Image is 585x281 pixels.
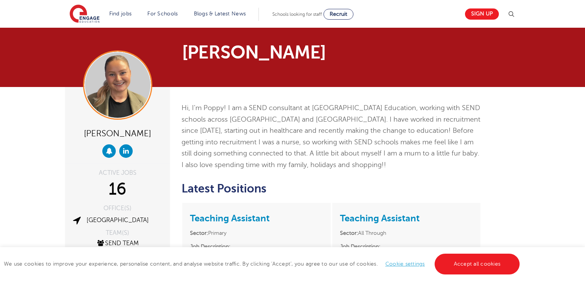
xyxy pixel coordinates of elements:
strong: Sector: [340,230,358,236]
span: Recruit [330,11,347,17]
a: Teaching Assistant [340,213,420,224]
strong: Sector: [190,230,208,236]
a: Sign up [465,8,499,20]
div: [PERSON_NAME] [71,125,164,140]
a: Cookie settings [385,261,425,267]
h2: Latest Positions [182,182,481,195]
li: All Through [340,229,473,238]
a: Find jobs [109,11,132,17]
h1: [PERSON_NAME] [182,43,365,62]
strong: Job Description: [190,244,230,249]
a: [GEOGRAPHIC_DATA] [87,217,149,224]
strong: Job Description: [340,244,380,249]
a: Accept all cookies [435,254,520,274]
div: TEAM(S) [71,230,164,236]
div: OFFICE(S) [71,205,164,211]
a: Teaching Assistant [190,213,270,224]
a: SEND Team [96,240,139,247]
div: ACTIVE JOBS [71,170,164,176]
a: For Schools [147,11,178,17]
span: Schools looking for staff [272,12,322,17]
a: Recruit [323,9,353,20]
img: Engage Education [70,5,100,24]
li: Primary [190,229,323,238]
p: Hi, I’m Poppy! I am a SEND consultant at [GEOGRAPHIC_DATA] Education, working with SEND schools a... [182,102,481,171]
a: Blogs & Latest News [194,11,246,17]
div: 16 [71,180,164,199]
span: We use cookies to improve your experience, personalise content, and analyse website traffic. By c... [4,261,522,267]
